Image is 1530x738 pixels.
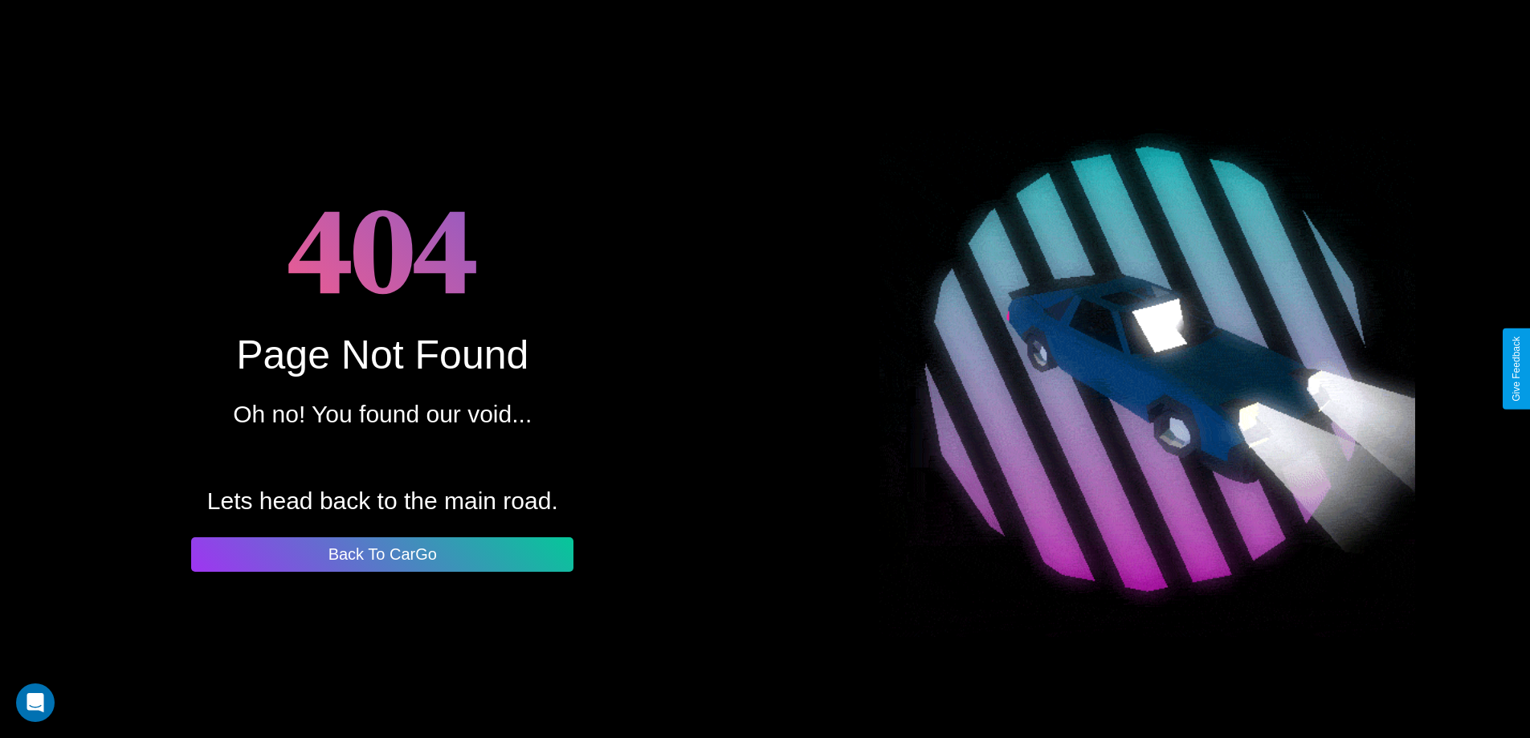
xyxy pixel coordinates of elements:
div: Open Intercom Messenger [16,683,55,722]
h1: 404 [288,167,478,332]
div: Give Feedback [1511,336,1522,402]
button: Back To CarGo [191,537,573,572]
p: Oh no! You found our void... Lets head back to the main road. [207,393,558,523]
img: spinning car [879,101,1415,637]
div: Page Not Found [236,332,528,378]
